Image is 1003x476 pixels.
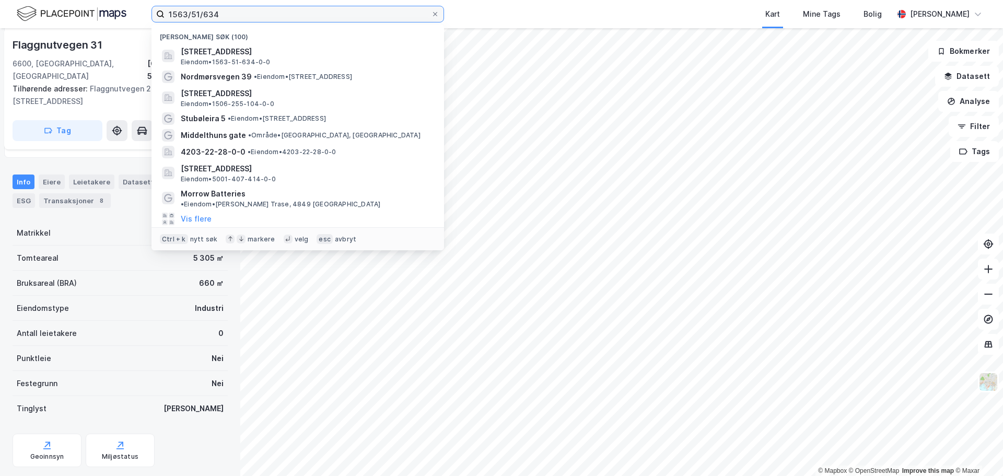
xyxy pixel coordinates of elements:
span: Eiendom • 1506-255-104-0-0 [181,100,274,108]
div: Bruksareal (BRA) [17,277,77,289]
a: OpenStreetMap [849,467,900,474]
span: • [248,148,251,156]
div: ESG [13,193,35,208]
div: 0 [218,327,224,340]
div: avbryt [335,235,356,243]
div: velg [295,235,309,243]
div: Eiere [39,175,65,189]
div: Kontrollprogram for chat [951,426,1003,476]
span: Eiendom • [PERSON_NAME] Trase, 4849 [GEOGRAPHIC_DATA] [181,200,380,208]
div: 660 ㎡ [199,277,224,289]
div: [PERSON_NAME] [164,402,224,415]
div: [PERSON_NAME] [910,8,970,20]
div: Miljøstatus [102,452,138,461]
input: Søk på adresse, matrikkel, gårdeiere, leietakere eller personer [165,6,431,22]
span: 4203-22-28-0-0 [181,146,246,158]
div: Eiendomstype [17,302,69,315]
div: 5 305 ㎡ [193,252,224,264]
div: Datasett [119,175,170,189]
div: Transaksjoner [39,193,111,208]
div: Info [13,175,34,189]
div: Industri [195,302,224,315]
span: • [248,131,251,139]
span: Tilhørende adresser: [13,84,90,93]
a: Mapbox [818,467,847,474]
span: [STREET_ADDRESS] [181,162,431,175]
button: Vis flere [181,213,212,225]
span: • [254,73,257,80]
button: Datasett [935,66,999,87]
div: esc [317,234,333,245]
div: Bolig [864,8,882,20]
div: nytt søk [190,235,218,243]
div: Antall leietakere [17,327,77,340]
span: Middelthuns gate [181,129,246,142]
span: Stubøleira 5 [181,112,226,125]
div: Tomteareal [17,252,59,264]
iframe: Chat Widget [951,426,1003,476]
div: Matrikkel [17,227,51,239]
span: [STREET_ADDRESS] [181,45,431,58]
div: Flaggnutvegen 31 [13,37,104,53]
div: 8 [96,195,107,206]
span: Eiendom • 1563-51-634-0-0 [181,58,271,66]
span: Eiendom • [STREET_ADDRESS] [254,73,352,81]
button: Tags [950,141,999,162]
div: Ctrl + k [160,234,188,245]
div: Festegrunn [17,377,57,390]
span: [STREET_ADDRESS] [181,87,431,100]
div: Nei [212,377,224,390]
button: Bokmerker [928,41,999,62]
div: Mine Tags [803,8,841,20]
button: Tag [13,120,102,141]
span: • [228,114,231,122]
span: Område • [GEOGRAPHIC_DATA], [GEOGRAPHIC_DATA] [248,131,421,140]
div: Punktleie [17,352,51,365]
span: Morrow Batteries [181,188,246,200]
img: Z [978,372,998,392]
div: Flaggnutvegen 29, [STREET_ADDRESS] [13,83,219,108]
div: [GEOGRAPHIC_DATA], 51/634 [147,57,228,83]
span: Nordmørsvegen 39 [181,71,252,83]
div: Kart [765,8,780,20]
div: Tinglyst [17,402,46,415]
button: Analyse [938,91,999,112]
div: Nei [212,352,224,365]
div: [PERSON_NAME] søk (100) [151,25,444,43]
div: markere [248,235,275,243]
span: • [181,200,184,208]
span: Eiendom • 4203-22-28-0-0 [248,148,336,156]
span: Eiendom • [STREET_ADDRESS] [228,114,326,123]
div: 6600, [GEOGRAPHIC_DATA], [GEOGRAPHIC_DATA] [13,57,147,83]
button: Filter [949,116,999,137]
a: Improve this map [902,467,954,474]
div: Geoinnsyn [30,452,64,461]
img: logo.f888ab2527a4732fd821a326f86c7f29.svg [17,5,126,23]
div: Leietakere [69,175,114,189]
span: Eiendom • 5001-407-414-0-0 [181,175,276,183]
